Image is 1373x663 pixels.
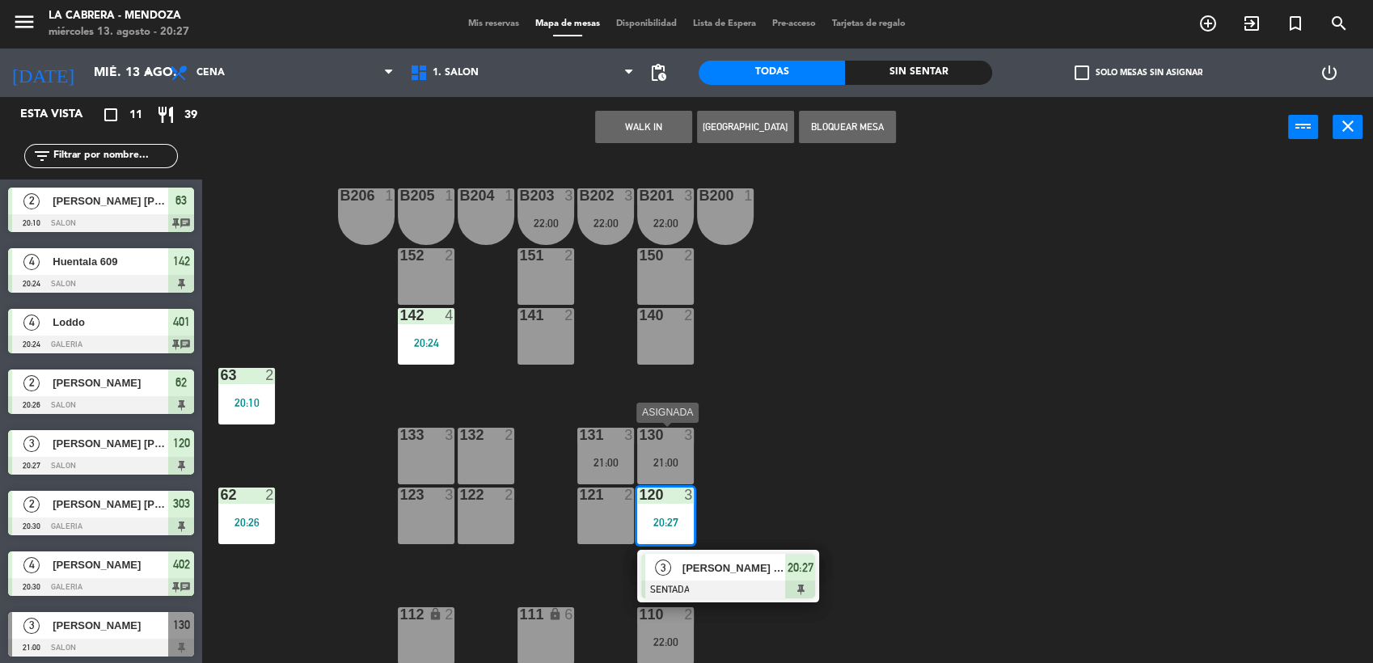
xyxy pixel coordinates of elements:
[53,374,168,391] span: [PERSON_NAME]
[218,397,275,408] div: 20:10
[265,368,275,382] div: 2
[1286,14,1305,33] i: turned_in_not
[639,248,640,263] div: 150
[684,248,694,263] div: 2
[684,488,694,502] div: 3
[175,191,187,210] span: 63
[399,488,400,502] div: 123
[445,607,454,622] div: 2
[1329,14,1349,33] i: search
[1075,65,1202,80] label: Solo mesas sin asignar
[637,217,694,229] div: 22:00
[445,488,454,502] div: 3
[53,556,168,573] span: [PERSON_NAME]
[101,105,120,125] i: crop_square
[564,188,574,203] div: 3
[52,147,177,165] input: Filtrar por nombre...
[682,560,786,576] span: [PERSON_NAME] [PERSON_NAME]
[744,188,754,203] div: 1
[12,10,36,34] i: menu
[564,308,574,323] div: 2
[577,457,634,468] div: 21:00
[655,560,671,576] span: 3
[220,368,221,382] div: 63
[764,19,824,28] span: Pre-acceso
[579,188,580,203] div: B202
[12,10,36,40] button: menu
[23,315,40,331] span: 4
[53,314,168,331] span: Loddo
[23,375,40,391] span: 2
[399,428,400,442] div: 133
[1294,116,1313,136] i: power_input
[548,607,562,621] i: lock
[399,308,400,323] div: 142
[23,618,40,634] span: 3
[505,188,514,203] div: 1
[636,403,699,423] div: ASIGNADA
[220,488,221,502] div: 62
[624,488,634,502] div: 2
[429,607,442,621] i: lock
[173,615,190,635] span: 130
[445,188,454,203] div: 1
[1333,115,1362,139] button: close
[218,517,275,528] div: 20:26
[579,488,580,502] div: 121
[684,428,694,442] div: 3
[32,146,52,166] i: filter_list
[173,555,190,574] span: 402
[519,308,520,323] div: 141
[1288,115,1318,139] button: power_input
[1242,14,1261,33] i: exit_to_app
[845,61,991,85] div: Sin sentar
[684,607,694,622] div: 2
[398,337,454,348] div: 20:24
[23,254,40,270] span: 4
[53,192,168,209] span: [PERSON_NAME] [PERSON_NAME]
[637,636,694,648] div: 22:00
[824,19,914,28] span: Tarjetas de regalo
[519,248,520,263] div: 151
[639,488,640,502] div: 120
[459,428,460,442] div: 132
[53,617,168,634] span: [PERSON_NAME]
[595,111,692,143] button: WALK IN
[173,312,190,331] span: 401
[564,607,574,622] div: 6
[445,248,454,263] div: 2
[129,106,142,125] span: 11
[505,428,514,442] div: 2
[265,488,275,502] div: 2
[385,188,395,203] div: 1
[175,373,187,392] span: 62
[460,19,527,28] span: Mis reservas
[505,488,514,502] div: 2
[685,19,764,28] span: Lista de Espera
[53,435,168,452] span: [PERSON_NAME] [PERSON_NAME]
[196,67,225,78] span: Cena
[608,19,685,28] span: Disponibilidad
[1075,65,1089,80] span: check_box_outline_blank
[637,457,694,468] div: 21:00
[799,111,896,143] button: Bloquear Mesa
[648,63,668,82] span: pending_actions
[399,607,400,622] div: 112
[527,19,608,28] span: Mapa de mesas
[788,558,813,577] span: 20:27
[519,607,520,622] div: 111
[49,8,189,24] div: LA CABRERA - MENDOZA
[637,517,694,528] div: 20:27
[23,193,40,209] span: 2
[173,251,190,271] span: 142
[699,61,845,85] div: Todas
[639,607,640,622] div: 110
[53,496,168,513] span: [PERSON_NAME] [PERSON_NAME]
[399,248,400,263] div: 152
[23,557,40,573] span: 4
[579,428,580,442] div: 131
[684,188,694,203] div: 3
[577,217,634,229] div: 22:00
